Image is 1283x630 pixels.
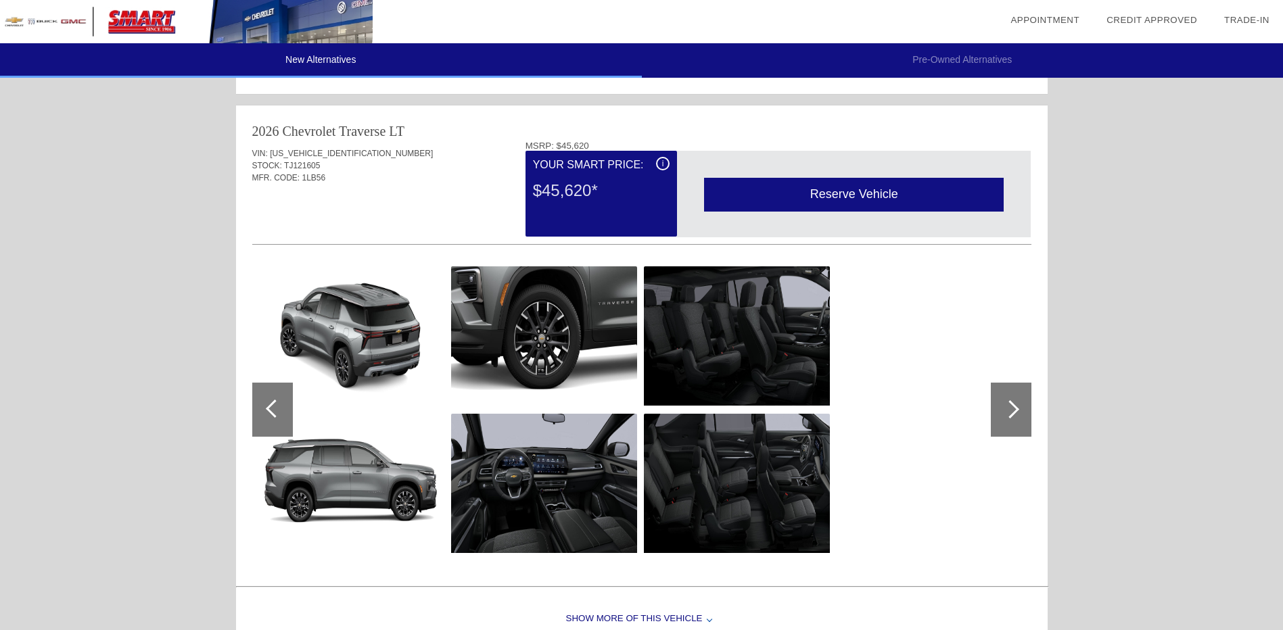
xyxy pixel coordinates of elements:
img: 5.jpg [451,414,637,553]
span: 1LB56 [302,173,326,183]
img: 2.jpg [258,266,444,406]
div: Your Smart Price: [533,157,670,173]
img: 7.jpg [644,414,830,553]
span: [US_VEHICLE_IDENTIFICATION_NUMBER] [270,149,433,158]
div: 2026 Chevrolet Traverse [252,122,386,141]
a: Appointment [1010,15,1079,25]
img: 6.jpg [644,266,830,406]
div: LT [389,122,404,141]
a: Trade-In [1224,15,1269,25]
span: TJ121605 [284,161,320,170]
a: Credit Approved [1106,15,1197,25]
img: 4.jpg [451,266,637,406]
div: Reserve Vehicle [704,178,1004,211]
span: STOCK: [252,161,282,170]
div: i [656,157,670,170]
span: MFR. CODE: [252,173,300,183]
span: VIN: [252,149,268,158]
div: Quoted on [DATE] 10:27:35 AM [252,204,1031,226]
div: $45,620* [533,173,670,208]
img: 3.jpg [258,414,444,553]
div: MSRP: $45,620 [526,141,1031,151]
